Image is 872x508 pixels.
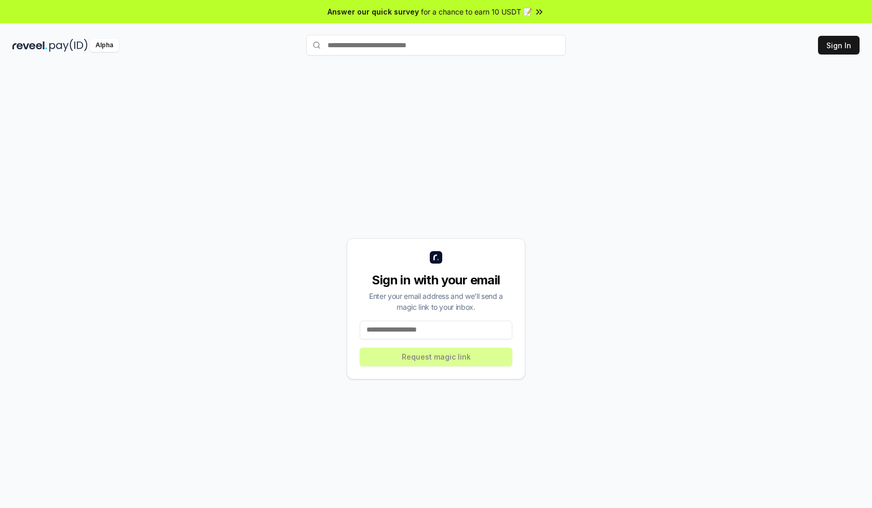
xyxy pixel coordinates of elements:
[49,39,88,52] img: pay_id
[328,6,419,17] span: Answer our quick survey
[421,6,532,17] span: for a chance to earn 10 USDT 📝
[360,291,512,312] div: Enter your email address and we’ll send a magic link to your inbox.
[430,251,442,264] img: logo_small
[360,272,512,289] div: Sign in with your email
[90,39,119,52] div: Alpha
[818,36,860,54] button: Sign In
[12,39,47,52] img: reveel_dark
